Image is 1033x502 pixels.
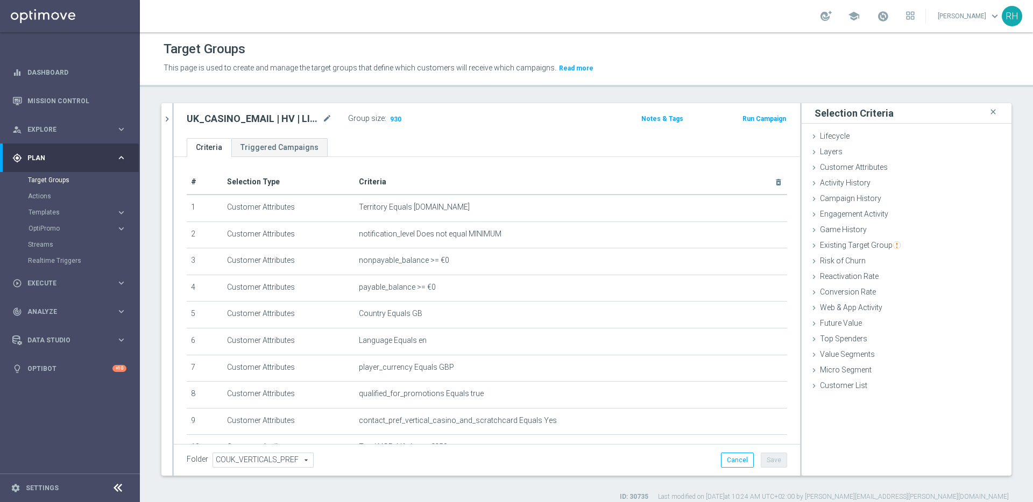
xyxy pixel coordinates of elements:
[385,114,386,123] label: :
[12,307,127,316] button: track_changes Analyze keyboard_arrow_right
[359,256,449,265] span: nonpayable_balance >= €0
[359,336,427,345] span: Language Equals en
[12,125,127,134] button: person_search Explore keyboard_arrow_right
[359,230,501,239] span: notification_level Does not equal MINIMUM
[28,236,139,253] div: Streams
[820,288,876,296] span: Conversion Rate
[389,115,402,125] span: 930
[359,283,436,292] span: payable_balance >= €0
[28,240,112,249] a: Streams
[28,253,139,269] div: Realtime Triggers
[164,41,245,57] h1: Target Groups
[820,147,843,156] span: Layers
[989,10,1001,22] span: keyboard_arrow_down
[937,8,1002,24] a: [PERSON_NAME]keyboard_arrow_down
[774,178,783,187] i: delete_forever
[820,334,867,343] span: Top Spenders
[820,210,888,218] span: Engagement Activity
[658,492,1009,501] label: Last modified on [DATE] at 10:24 AM UTC+02:00 by [PERSON_NAME][EMAIL_ADDRESS][PERSON_NAME][DOMAIN...
[640,113,684,125] button: Notes & Tags
[721,453,754,468] button: Cancel
[848,10,860,22] span: school
[27,126,116,133] span: Explore
[12,68,22,77] i: equalizer
[223,195,355,221] td: Customer Attributes
[12,153,22,163] i: gps_fixed
[187,248,223,275] td: 3
[116,153,126,163] i: keyboard_arrow_right
[116,335,126,345] i: keyboard_arrow_right
[27,58,126,87] a: Dashboard
[187,408,223,435] td: 9
[223,408,355,435] td: Customer Attributes
[761,453,787,468] button: Save
[820,225,867,234] span: Game History
[820,163,888,171] span: Customer Attributes
[223,221,355,248] td: Customer Attributes
[187,328,223,355] td: 6
[187,170,223,195] th: #
[223,328,355,355] td: Customer Attributes
[820,178,871,187] span: Activity History
[820,350,875,358] span: Value Segments
[28,204,139,220] div: Templates
[223,170,355,195] th: Selection Type
[28,208,127,217] button: Templates keyboard_arrow_right
[348,114,385,123] label: Group size
[1002,6,1022,26] div: RH
[187,112,320,125] h2: UK_CASINO_EMAIL | HV | LIVE CASINO | REACT
[28,192,112,200] a: Actions
[820,319,862,327] span: Future Value
[359,363,454,372] span: player_currency Equals GBP
[28,224,127,233] div: OptiPromo keyboard_arrow_right
[29,209,116,216] div: Templates
[187,275,223,302] td: 4
[12,68,127,77] button: equalizer Dashboard
[187,195,223,221] td: 1
[223,275,355,302] td: Customer Attributes
[558,62,595,74] button: Read more
[359,442,448,451] span: Total NGR, Lifetime > €250
[359,309,422,318] span: Country Equals GB
[12,279,127,288] button: play_circle_outline Execute keyboard_arrow_right
[223,248,355,275] td: Customer Attributes
[12,307,116,317] div: Analyze
[28,188,139,204] div: Actions
[116,306,126,317] i: keyboard_arrow_right
[162,114,172,124] i: chevron_right
[223,382,355,408] td: Customer Attributes
[187,355,223,382] td: 7
[12,278,116,288] div: Execute
[116,124,126,134] i: keyboard_arrow_right
[359,389,484,398] span: qualified_for_promotions Equals true
[820,132,850,140] span: Lifecycle
[12,336,127,345] button: Data Studio keyboard_arrow_right
[11,483,20,493] i: settings
[12,364,22,374] i: lightbulb
[988,105,999,119] i: close
[12,354,126,383] div: Optibot
[187,302,223,328] td: 5
[820,194,881,203] span: Campaign History
[12,97,127,105] button: Mission Control
[322,112,332,125] i: mode_edit
[12,58,126,87] div: Dashboard
[28,220,139,236] div: OptiPromo
[12,125,116,134] div: Explore
[12,364,127,373] button: lightbulb Optibot +10
[187,138,231,157] a: Criteria
[29,225,105,232] span: OptiPromo
[116,278,126,288] i: keyboard_arrow_right
[26,485,59,491] a: Settings
[27,309,116,315] span: Analyze
[12,154,127,162] button: gps_fixed Plan keyboard_arrow_right
[820,381,867,390] span: Customer List
[161,103,172,135] button: chevron_right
